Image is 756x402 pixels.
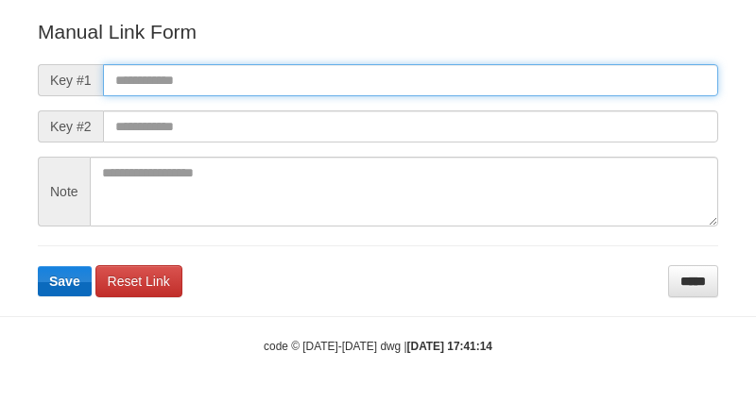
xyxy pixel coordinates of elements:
[38,157,90,226] span: Note
[38,266,92,296] button: Save
[407,340,492,353] strong: [DATE] 17:41:14
[49,274,80,289] span: Save
[38,110,103,142] span: Key #2
[264,340,492,353] small: code © [DATE]-[DATE] dwg |
[108,274,170,289] span: Reset Link
[38,64,103,96] span: Key #1
[38,18,718,45] p: Manual Link Form
[95,265,182,297] a: Reset Link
